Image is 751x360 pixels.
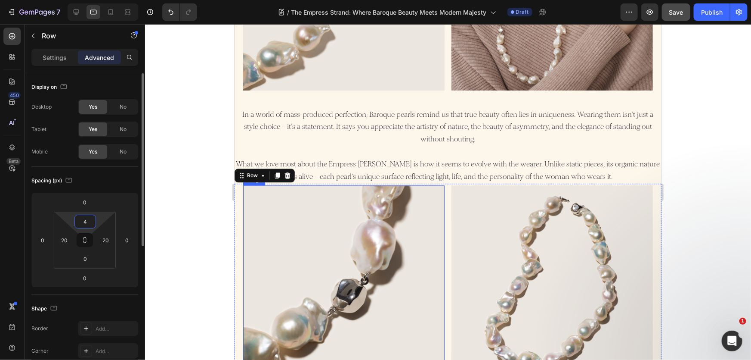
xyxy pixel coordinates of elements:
[89,125,97,133] span: Yes
[662,3,690,21] button: Save
[669,9,683,16] span: Save
[76,196,93,209] input: 0
[8,92,21,99] div: 450
[43,53,67,62] p: Settings
[739,318,746,325] span: 1
[31,303,59,315] div: Shape
[77,215,94,228] input: 4
[6,158,21,165] div: Beta
[120,148,127,156] span: No
[701,8,723,17] div: Publish
[56,7,60,17] p: 7
[89,103,97,111] span: Yes
[694,3,730,21] button: Publish
[31,103,52,111] div: Desktop
[31,148,48,156] div: Mobile
[287,8,290,17] span: /
[120,125,127,133] span: No
[3,3,64,21] button: 7
[58,234,71,247] input: 20px
[31,175,74,187] div: Spacing (px)
[516,8,529,16] span: Draft
[85,53,114,62] p: Advanced
[235,24,661,360] iframe: Design area
[36,234,49,247] input: 0
[89,148,97,156] span: Yes
[42,31,115,41] p: Row
[722,331,742,351] iframe: Intercom live chat
[120,103,127,111] span: No
[31,347,49,355] div: Corner
[31,125,46,133] div: Tablet
[31,325,48,332] div: Border
[31,81,69,93] div: Display on
[291,8,487,17] span: The Empress Strand: Where Baroque Beauty Meets Modern Majesty
[162,3,197,21] div: Undo/Redo
[11,147,25,155] div: Row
